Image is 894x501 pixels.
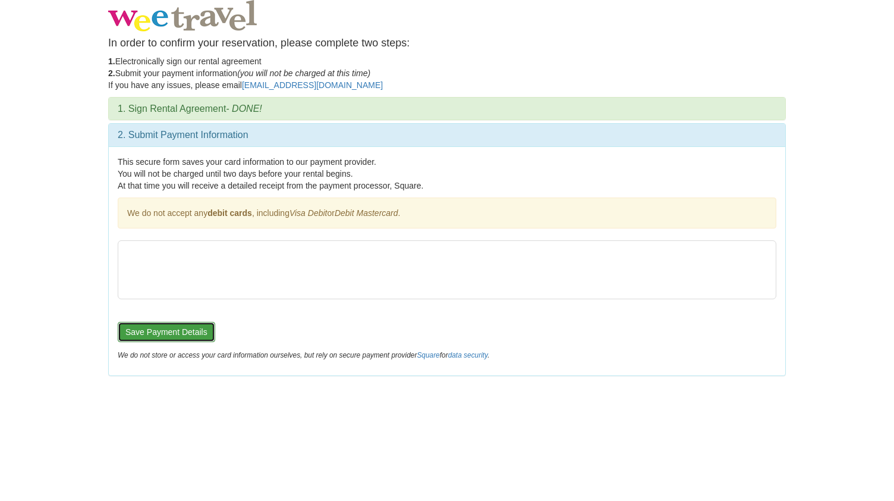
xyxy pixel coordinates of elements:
strong: 2. [108,68,115,78]
p: This secure form saves your card information to our payment provider. You will not be charged unt... [118,156,776,192]
p: Electronically sign our rental agreement Submit your payment information If you have any issues, ... [108,55,786,91]
strong: debit cards [207,208,252,218]
h3: 2. Submit Payment Information [118,130,776,140]
h4: In order to confirm your reservation, please complete two steps: [108,37,786,49]
em: - DONE! [226,104,262,114]
a: data security [448,351,488,359]
h3: 1. Sign Rental Agreement [118,104,776,114]
em: Debit Mastercard [335,208,398,218]
a: [EMAIL_ADDRESS][DOMAIN_NAME] [242,80,383,90]
em: Visa Debit [289,208,328,218]
div: We do not accept any , including or . [118,198,776,228]
iframe: Secure card form [118,241,776,299]
em: (you will not be charged at this time) [237,68,370,78]
strong: 1. [108,57,115,66]
button: Save Payment Details [118,322,215,342]
a: Square [417,351,439,359]
em: We do not store or access your card information ourselves, but rely on secure payment provider for . [118,351,489,359]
